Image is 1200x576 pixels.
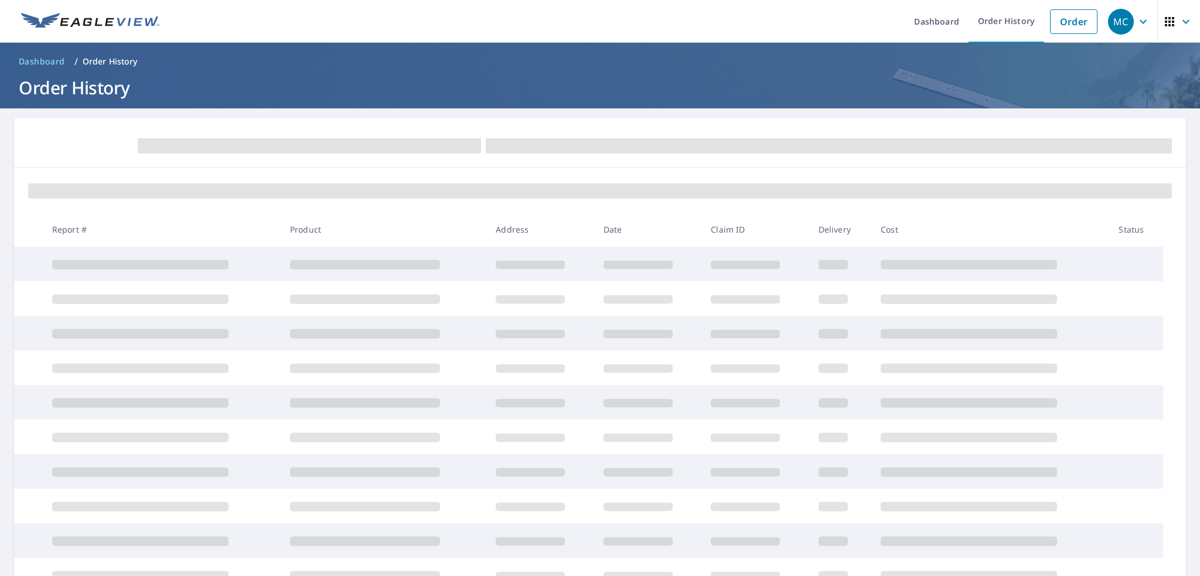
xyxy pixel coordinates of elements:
p: Order History [83,56,138,67]
a: Dashboard [14,52,70,71]
span: Dashboard [19,56,65,67]
th: Product [281,212,486,247]
img: EV Logo [21,13,159,30]
th: Claim ID [701,212,809,247]
a: Order [1050,9,1097,34]
th: Delivery [809,212,871,247]
th: Report # [43,212,281,247]
th: Cost [871,212,1109,247]
th: Status [1109,212,1162,247]
li: / [74,54,78,69]
th: Address [486,212,594,247]
div: MC [1108,9,1134,35]
th: Date [594,212,701,247]
h1: Order History [14,76,1186,100]
nav: breadcrumb [14,52,1186,71]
